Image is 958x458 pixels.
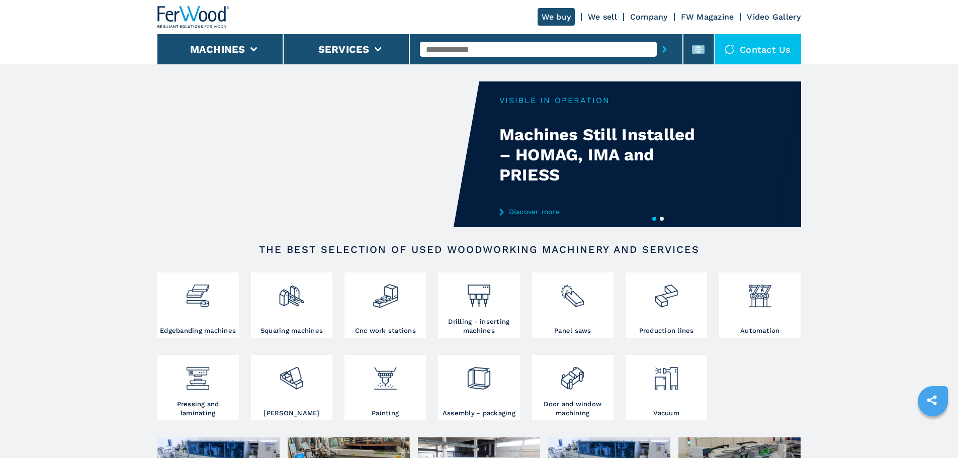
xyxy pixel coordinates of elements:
a: Cnc work stations [344,272,426,338]
h3: Painting [372,409,399,418]
img: automazione.png [747,275,773,309]
a: Discover more [499,208,696,216]
video: Your browser does not support the video tag. [157,81,479,227]
img: centro_di_lavoro_cnc_2.png [372,275,399,309]
button: submit-button [657,38,672,61]
a: We buy [538,8,575,26]
a: Video Gallery [747,12,801,22]
div: Contact us [715,34,801,64]
a: Panel saws [532,272,614,338]
a: Vacuum [626,355,707,420]
img: Contact us [725,44,735,54]
a: We sell [588,12,617,22]
img: lavorazione_porte_finestre_2.png [559,357,586,392]
a: Production lines [626,272,707,338]
button: Services [318,43,370,55]
h3: [PERSON_NAME] [264,409,319,418]
h2: The best selection of used woodworking machinery and services [190,243,769,255]
a: Assembly - packaging [438,355,519,420]
button: Machines [190,43,245,55]
a: sharethis [919,388,944,413]
a: Edgebanding machines [157,272,239,338]
img: aspirazione_1.png [653,357,679,392]
img: verniciatura_1.png [372,357,399,392]
iframe: Chat [915,413,950,450]
button: 2 [660,217,664,221]
h3: Cnc work stations [355,326,416,335]
h3: Pressing and laminating [160,400,236,418]
img: Ferwood [157,6,230,28]
h3: Drilling - inserting machines [441,317,517,335]
h3: Production lines [639,326,694,335]
img: pressa-strettoia.png [185,357,211,392]
a: Company [630,12,668,22]
h3: Squaring machines [260,326,323,335]
h3: Panel saws [554,326,591,335]
a: Pressing and laminating [157,355,239,420]
h3: Edgebanding machines [160,326,236,335]
img: linee_di_produzione_2.png [653,275,679,309]
img: bordatrici_1.png [185,275,211,309]
h3: Automation [740,326,780,335]
a: Automation [719,272,801,338]
a: Drilling - inserting machines [438,272,519,338]
h3: Assembly - packaging [443,409,515,418]
img: montaggio_imballaggio_2.png [466,357,492,392]
img: squadratrici_2.png [278,275,305,309]
img: foratrici_inseritrici_2.png [466,275,492,309]
img: sezionatrici_2.png [559,275,586,309]
button: 1 [652,217,656,221]
a: FW Magazine [681,12,734,22]
img: levigatrici_2.png [278,357,305,392]
h3: Door and window machining [535,400,611,418]
h3: Vacuum [653,409,679,418]
a: Painting [344,355,426,420]
a: Squaring machines [251,272,332,338]
a: Door and window machining [532,355,614,420]
a: [PERSON_NAME] [251,355,332,420]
